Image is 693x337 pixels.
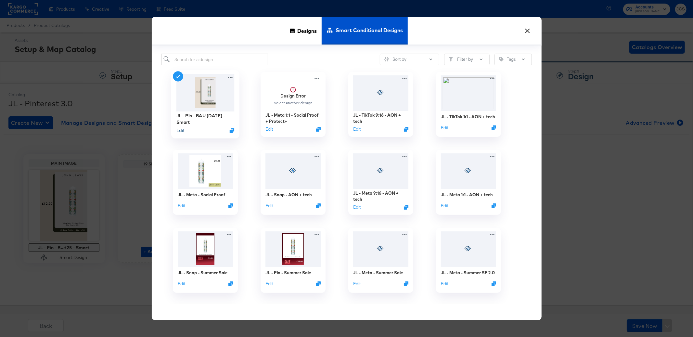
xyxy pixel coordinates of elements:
[336,16,403,45] span: Smart Conditional Designs
[171,70,239,138] div: JL - Pin - BAU [DATE] - SmartEditDuplicate
[261,72,326,137] div: Design ErrorSelect another designJL - Meta 1:1 - Social Proof + Protect+EditDuplicate
[499,57,504,61] svg: Tag
[265,203,273,209] button: Edit
[228,281,233,286] svg: Duplicate
[492,203,496,208] svg: Duplicate
[228,203,233,208] svg: Duplicate
[441,203,448,209] button: Edit
[441,125,448,131] button: Edit
[441,281,448,287] button: Edit
[404,127,408,132] svg: Duplicate
[353,112,408,124] div: JL - TikTok 9:16 - AON + tech
[494,54,532,65] button: TagTags
[449,57,453,61] svg: Filter
[229,128,234,133] svg: Duplicate
[444,54,490,65] button: FilterFilter by
[441,114,495,120] div: JL - TikTok 1:1 - AON + tech
[316,203,321,208] svg: Duplicate
[404,205,408,210] svg: Duplicate
[178,270,227,276] div: JL - Snap - Summer Sale
[384,57,389,61] svg: Sliders
[178,281,185,287] button: Edit
[265,281,273,287] button: Edit
[353,270,403,276] div: JL - Meta - Summer Sale
[173,150,238,215] div: JL - Meta - Social ProofEditDuplicate
[265,112,321,124] div: JL - Meta 1:1 - Social Proof + Protect+
[261,228,326,293] div: JL - Pin - Summer SaleEditDuplicate
[436,150,501,215] div: JL - Meta 1:1 - AON + techEditDuplicate
[353,190,408,202] div: JL - Meta 9:16 - AON + tech
[436,228,501,293] div: JL - Meta - Summer SF 2.0EditDuplicate
[280,93,306,99] strong: Design Error
[348,72,413,137] div: JL - TikTok 9:16 - AON + techEditDuplicate
[436,72,501,137] div: JL - TikTok 1:1 - AON + techEditDuplicate
[173,228,238,293] div: JL - Snap - Summer SaleEditDuplicate
[441,192,493,198] div: JL - Meta 1:1 - AON + tech
[176,74,234,111] img: aGeKcru3De-T0R5vP3e9Mw.jpg
[380,54,439,65] button: SlidersSort by
[261,150,326,215] div: JL - Snap - AON + techEditDuplicate
[353,204,361,211] button: Edit
[492,281,496,286] svg: Duplicate
[316,127,321,132] svg: Duplicate
[265,231,321,267] img: ES-byDMhkY6lJUWeOTYE_g.jpg
[178,203,185,209] button: Edit
[441,270,495,276] div: JL - Meta - Summer SF 2.0
[273,101,313,106] div: Select another design
[178,153,233,189] img: 0Of7JYLfoERr07M7KSl2MQ.jpg
[353,281,361,287] button: Edit
[316,281,321,286] svg: Duplicate
[297,16,317,45] span: Designs
[178,231,233,267] img: h2PCVIPoELeLpDG8QF1osw.jpg
[265,126,273,133] button: Edit
[178,192,225,198] div: JL - Meta - Social Proof
[176,113,234,125] div: JL - Pin - BAU [DATE] - Smart
[353,126,361,133] button: Edit
[404,281,408,286] svg: Duplicate
[265,192,312,198] div: JL - Snap - AON + tech
[492,125,496,130] svg: Duplicate
[441,75,496,111] img: fl_
[522,23,533,35] button: ×
[348,228,413,293] div: JL - Meta - Summer SaleEditDuplicate
[161,54,268,66] input: Search for a design
[348,150,413,215] div: JL - Meta 9:16 - AON + techEditDuplicate
[176,127,184,134] button: Edit
[265,270,311,276] div: JL - Pin - Summer Sale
